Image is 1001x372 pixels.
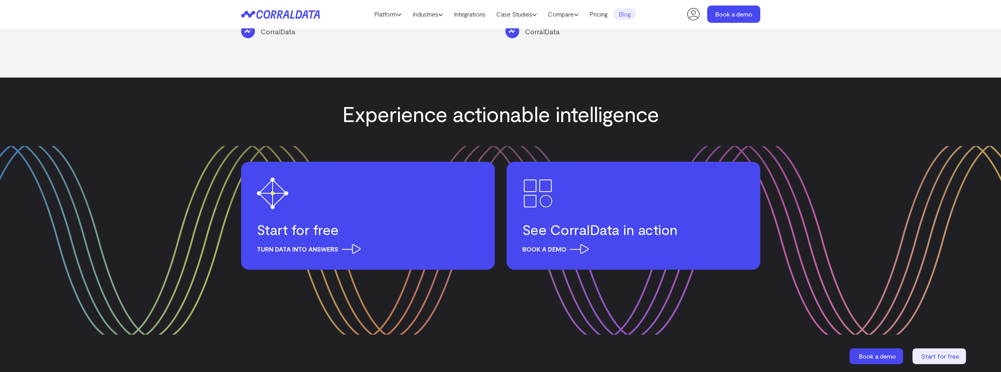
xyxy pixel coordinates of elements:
[507,162,760,270] a: See CorralData in action Book a demo
[859,352,896,360] span: Book a demo
[407,8,448,20] a: Industries
[921,352,959,360] span: Start for free
[491,8,542,20] a: Case Studies
[584,8,613,20] a: Pricing
[913,348,968,364] a: Start for free
[241,162,495,270] a: Start for free Turn data into answers
[257,244,361,254] span: Turn data into answers
[369,8,407,20] a: Platform
[261,26,295,37] p: CorralData
[850,348,905,364] a: Book a demo
[613,8,636,20] a: Blog
[525,26,560,37] p: CorralData
[522,221,745,238] h3: See CorralData in action
[542,8,584,20] a: Compare
[707,6,760,23] a: Book a demo
[448,8,491,20] a: Integrations
[257,221,479,238] h3: Start for free
[522,244,589,254] span: Book a demo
